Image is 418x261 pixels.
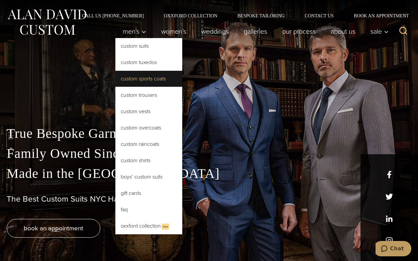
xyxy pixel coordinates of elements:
a: Bespoke Tailoring [227,13,295,18]
img: Alan David Custom [7,7,87,37]
a: weddings [194,25,236,38]
a: Women’s [154,25,194,38]
button: View Search Form [395,23,411,39]
a: Custom Sports Coats [115,71,182,87]
span: book an appointment [24,223,83,233]
nav: Secondary Navigation [72,13,411,18]
a: Custom Tuxedos [115,54,182,70]
a: Galleries [236,25,275,38]
a: Custom Suits [115,38,182,54]
a: FAQ [115,202,182,218]
a: Boys’ Custom Suits [115,169,182,185]
a: Custom Overcoats [115,120,182,136]
a: Oxxford Collection [154,13,227,18]
button: Sale sub menu toggle [363,25,392,38]
a: book an appointment [7,219,100,238]
h1: The Best Custom Suits NYC Has to Offer [7,194,411,204]
a: Oxxford CollectionNew [115,218,182,234]
a: Book an Appointment [344,13,411,18]
button: Men’s sub menu toggle [115,25,154,38]
p: True Bespoke Garments Family Owned Since [DATE] Made in the [GEOGRAPHIC_DATA] [7,123,411,184]
a: About Us [323,25,363,38]
a: Call Us [PHONE_NUMBER] [72,13,154,18]
a: Custom Vests [115,103,182,119]
nav: Primary Navigation [115,25,392,38]
a: Gift Cards [115,185,182,201]
iframe: Opens a widget where you can chat to one of our agents [376,241,411,258]
a: Custom Shirts [115,153,182,169]
a: Contact Us [295,13,344,18]
a: Custom Raincoats [115,136,182,152]
a: Custom Trousers [115,87,182,103]
span: New [162,224,169,230]
a: Our Process [275,25,323,38]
